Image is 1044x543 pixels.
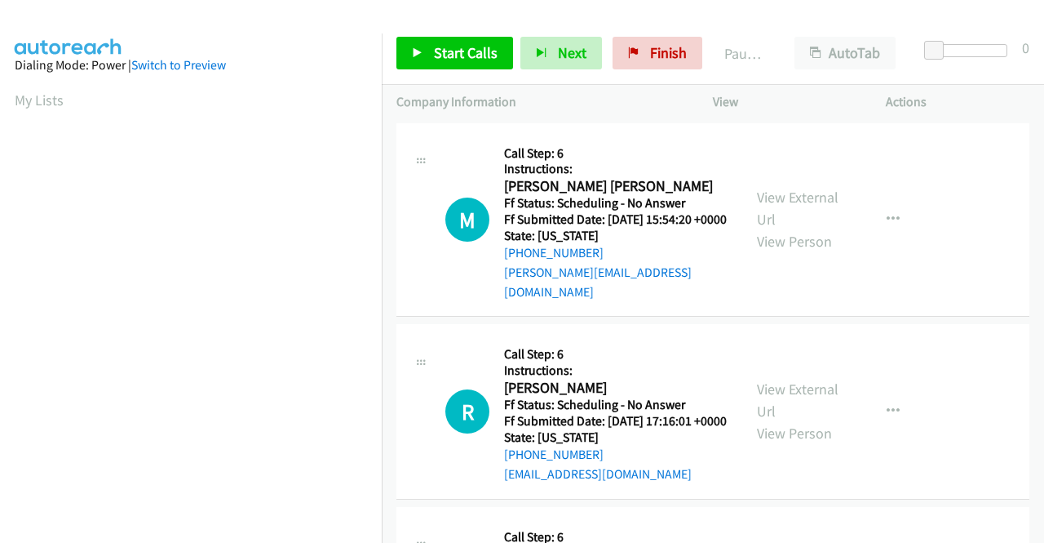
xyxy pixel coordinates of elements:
h5: Ff Submitted Date: [DATE] 17:16:01 +0000 [504,413,727,430]
div: Dialing Mode: Power | [15,56,367,75]
p: View [713,92,856,112]
span: Next [558,43,586,62]
a: View External Url [757,188,838,229]
h2: [PERSON_NAME] [504,379,722,398]
h5: Ff Status: Scheduling - No Answer [504,397,727,413]
a: [PHONE_NUMBER] [504,245,604,260]
div: The call is yet to be attempted [445,198,489,242]
a: [PHONE_NUMBER] [504,447,604,462]
a: Finish [613,37,702,69]
div: Delay between calls (in seconds) [932,44,1007,57]
h5: Call Step: 6 [504,346,727,363]
p: Company Information [396,92,683,112]
h5: State: [US_STATE] [504,228,728,244]
h1: R [445,389,489,434]
div: 0 [1022,37,1029,59]
div: The call is yet to be attempted [445,389,489,434]
h5: Call Step: 6 [504,145,728,162]
h2: [PERSON_NAME] [PERSON_NAME] [504,177,722,196]
p: Paused [724,42,765,65]
a: Switch to Preview [131,57,226,73]
h5: Instructions: [504,363,727,379]
button: Next [520,37,602,69]
a: View External Url [757,380,838,421]
h1: M [445,198,489,242]
a: View Person [757,232,832,251]
p: Actions [886,92,1029,112]
a: View Person [757,424,832,443]
a: [PERSON_NAME][EMAIL_ADDRESS][DOMAIN_NAME] [504,265,692,300]
h5: Ff Status: Scheduling - No Answer [504,195,728,211]
button: AutoTab [794,37,896,69]
a: My Lists [15,91,64,109]
h5: State: [US_STATE] [504,430,727,446]
span: Finish [650,43,687,62]
a: [EMAIL_ADDRESS][DOMAIN_NAME] [504,466,692,482]
a: Start Calls [396,37,513,69]
h5: Instructions: [504,161,728,177]
h5: Ff Submitted Date: [DATE] 15:54:20 +0000 [504,211,728,228]
span: Start Calls [434,43,498,62]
